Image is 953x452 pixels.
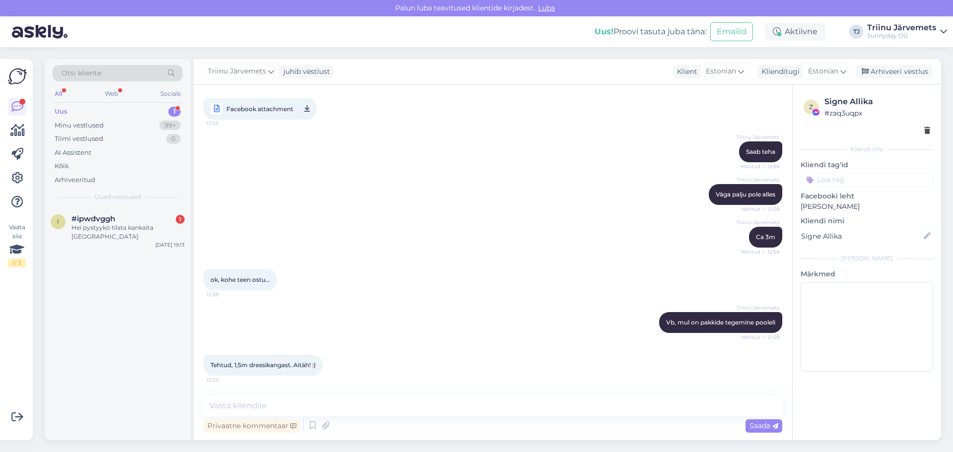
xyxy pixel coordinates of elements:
[824,96,930,108] div: Signe Allika
[801,191,933,201] p: Facebooki leht
[595,27,613,36] b: Uus!
[856,65,932,78] div: Arhiveeri vestlus
[158,87,183,100] div: Socials
[206,291,244,298] span: 12:58
[71,214,115,223] span: #ipwdvggh
[8,258,26,267] div: 1 / 3
[8,67,27,86] img: Askly Logo
[741,248,779,256] span: Nähtud ✓ 12:58
[801,216,933,226] p: Kliendi nimi
[210,276,270,283] span: ok, kohe teen ostu...
[226,103,293,115] span: Facebook attachment
[166,134,181,144] div: 0
[55,161,69,171] div: Kõik
[756,233,775,241] span: Ca 3m
[57,218,59,225] span: i
[737,219,779,226] span: Triinu Järvemets
[737,133,779,141] span: Triinu Järvemets
[801,160,933,170] p: Kliendi tag'id
[757,66,800,77] div: Klienditugi
[279,66,330,77] div: juhib vestlust
[204,419,300,433] div: Privaatne kommentaar
[204,98,317,120] a: Facebook attachment12:55
[741,333,779,341] span: Nähtud ✓ 12:58
[55,175,95,185] div: Arhiveeritud
[210,361,316,369] span: Tehtud, 1,5m dressikangast. Aitäh! :)
[55,134,103,144] div: Tiimi vestlused
[103,87,120,100] div: Web
[867,24,947,40] a: Triinu JärvemetsSunnyday OÜ
[535,3,558,12] span: Luba
[55,107,68,117] div: Uus
[741,163,779,170] span: Nähtud ✓ 12:58
[808,66,838,77] span: Estonian
[71,223,185,241] div: Hei pystyykö tilata kankaita [GEOGRAPHIC_DATA]
[95,193,141,201] span: Uued vestlused
[55,148,91,158] div: AI Assistent
[176,215,185,224] div: 1
[801,231,922,242] input: Lisa nimi
[801,145,933,154] div: Kliendi info
[8,223,26,267] div: Vaata siia
[595,26,706,38] div: Proovi tasuta juba täna:
[716,191,775,198] span: Väga palju pole alles
[62,68,101,78] span: Otsi kliente
[666,319,775,326] span: Vb, mul on pakkide tegemine pooleli
[801,269,933,279] p: Märkmed
[737,176,779,184] span: Triinu Järvemets
[741,205,779,213] span: Nähtud ✓ 12:58
[867,32,936,40] div: Sunnyday OÜ
[710,22,753,41] button: Emailid
[208,66,266,77] span: Triinu Järvemets
[706,66,736,77] span: Estonian
[168,107,181,117] div: 1
[809,103,813,111] span: z
[801,254,933,263] div: [PERSON_NAME]
[749,421,778,430] span: Saada
[155,241,185,249] div: [DATE] 19:13
[801,201,933,212] p: [PERSON_NAME]
[55,121,104,130] div: Minu vestlused
[824,108,930,119] div: # zaq3uqpx
[849,25,863,39] div: TJ
[867,24,936,32] div: Triinu Järvemets
[737,304,779,312] span: Triinu Järvemets
[801,172,933,187] input: Lisa tag
[159,121,181,130] div: 99+
[765,23,825,41] div: Aktiivne
[206,376,244,384] span: 13:02
[673,66,697,77] div: Klient
[746,148,775,155] span: Saab teha
[53,87,64,100] div: All
[206,117,244,129] span: 12:55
